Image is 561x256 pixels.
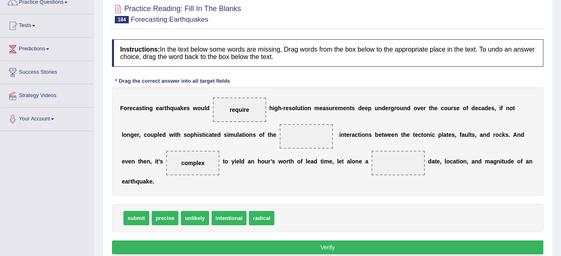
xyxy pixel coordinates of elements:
[355,131,358,138] b: c
[304,105,308,111] b: o
[375,105,379,111] b: u
[134,131,137,138] b: e
[460,131,462,138] b: f
[478,158,482,165] b: d
[268,158,271,165] b: r
[193,105,198,111] b: w
[139,131,141,138] b: ,
[346,105,350,111] b: n
[169,131,173,138] b: w
[333,105,335,111] b: r
[281,105,283,111] b: -
[115,16,129,23] span: 184
[521,158,523,165] b: f
[301,158,303,165] b: f
[421,131,423,138] b: t
[488,105,491,111] b: e
[358,105,362,111] b: d
[463,158,467,165] b: n
[261,158,265,165] b: o
[344,131,347,138] b: t
[273,131,276,138] b: e
[237,131,239,138] b: l
[235,158,236,165] b: i
[490,158,493,165] b: a
[446,158,450,165] b: o
[359,158,362,165] b: e
[187,131,191,138] b: o
[187,105,190,111] b: s
[308,158,311,165] b: e
[447,131,449,138] b: t
[319,105,323,111] b: e
[329,105,333,111] b: u
[475,131,477,138] b: ,
[131,158,135,165] b: n
[205,105,206,111] b: l
[502,158,504,165] b: t
[455,131,456,138] b: ,
[308,105,311,111] b: n
[272,158,275,165] b: s
[382,131,384,138] b: t
[456,158,458,165] b: t
[382,105,385,111] b: d
[347,158,350,165] b: a
[314,105,319,111] b: m
[341,131,344,138] b: n
[395,131,398,138] b: n
[444,105,448,111] b: o
[138,158,140,165] b: t
[204,131,206,138] b: i
[432,131,435,138] b: c
[369,131,372,138] b: s
[166,151,219,175] span: Drop target
[209,131,212,138] b: a
[0,38,94,58] a: Predictions
[509,131,510,138] b: .
[146,105,149,111] b: n
[206,105,210,111] b: d
[414,105,417,111] b: o
[418,131,422,138] b: c
[391,105,395,111] b: g
[434,105,438,111] b: e
[430,131,432,138] b: i
[335,105,338,111] b: e
[338,105,343,111] b: m
[112,39,543,67] h4: In the text below some words are missing. Drag words from the box below to the appropriate place ...
[144,131,147,138] b: c
[507,158,511,165] b: d
[296,105,297,111] b: l
[122,158,125,165] b: e
[407,105,410,111] b: d
[486,131,490,138] b: d
[431,105,435,111] b: h
[388,105,390,111] b: r
[465,131,468,138] b: u
[285,105,289,111] b: e
[278,105,282,111] b: h
[526,158,529,165] b: a
[427,131,431,138] b: n
[230,106,249,113] span: require
[506,105,510,111] b: n
[144,105,146,111] b: i
[362,131,365,138] b: o
[378,105,382,111] b: n
[385,105,388,111] b: e
[468,131,470,138] b: l
[225,158,228,165] b: o
[470,131,472,138] b: t
[513,105,515,111] b: t
[122,131,123,138] b: l
[372,151,425,175] span: Drop target
[212,131,214,138] b: t
[466,105,468,111] b: f
[517,158,521,165] b: o
[217,131,221,138] b: d
[391,131,395,138] b: e
[120,46,160,53] b: Instructions:
[453,158,456,165] b: a
[131,16,208,23] small: Forecasting Earthquakes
